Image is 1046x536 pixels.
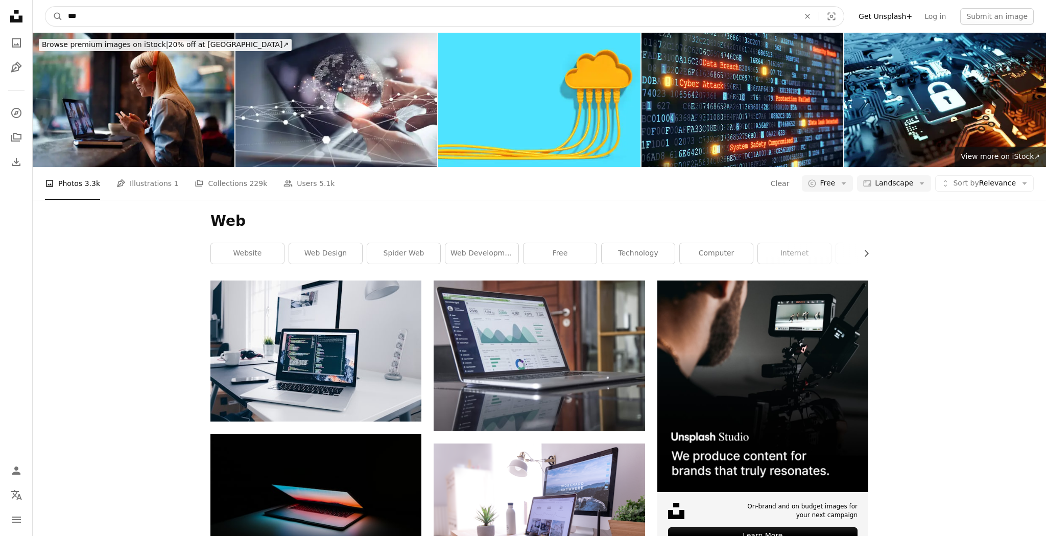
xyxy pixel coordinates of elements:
[367,243,440,264] a: spider web
[641,33,843,167] img: Cyber Attack A01
[758,243,831,264] a: internet
[602,243,675,264] a: technology
[6,509,27,530] button: Menu
[819,7,844,26] button: Visual search
[844,33,1046,167] img: Digital Cloud Security Background Concept
[820,178,835,189] span: Free
[210,281,421,421] img: A MacBook with lines of code on its screen on a busy desk
[960,8,1034,25] button: Submit an image
[6,33,27,53] a: Photos
[6,57,27,78] a: Illustrations
[283,167,335,200] a: Users 5.1k
[961,152,1040,160] span: View more on iStock ↗
[668,503,684,519] img: file-1631678316303-ed18b8b5cb9cimage
[235,33,437,167] img: Digital technology, internet network connection, big data, digital marketing IoT internet of thin...
[42,40,289,49] span: 20% off at [GEOGRAPHIC_DATA] ↗
[6,485,27,505] button: Language
[955,147,1046,167] a: View more on iStock↗
[211,243,284,264] a: website
[210,346,421,356] a: A MacBook with lines of code on its screen on a busy desk
[680,243,753,264] a: computer
[770,175,790,192] button: Clear
[657,281,868,492] img: file-1715652217532-464736461acbimage
[33,33,298,57] a: Browse premium images on iStock|20% off at [GEOGRAPHIC_DATA]↗
[42,40,168,49] span: Browse premium images on iStock |
[438,33,640,167] img: Cloud computing technology. Internet cables plugged in network cloud server. Internet security ne...
[953,179,979,187] span: Sort by
[935,175,1034,192] button: Sort byRelevance
[289,243,362,264] a: web design
[195,167,267,200] a: Collections 229k
[918,8,952,25] a: Log in
[852,8,918,25] a: Get Unsplash+
[6,127,27,148] a: Collections
[6,103,27,123] a: Explore
[45,6,844,27] form: Find visuals sitewide
[174,178,179,189] span: 1
[434,351,645,360] a: laptop computer on glass-top table
[434,509,645,518] a: MacBook Pro on table beside white iMac and Magic Mouse
[434,281,645,431] img: laptop computer on glass-top table
[319,178,335,189] span: 5.1k
[796,7,819,26] button: Clear
[875,178,913,189] span: Landscape
[45,7,63,26] button: Search Unsplash
[857,175,931,192] button: Landscape
[210,504,421,513] a: gray and black laptop computer on surface
[953,178,1016,189] span: Relevance
[116,167,178,200] a: Illustrations 1
[249,178,267,189] span: 229k
[836,243,909,264] a: design
[6,6,27,29] a: Home — Unsplash
[33,33,234,167] img: Portrait of a Cheerful Beautiful Young Woman Having an Online Meeting on Her Laptop in the Cafete...
[6,152,27,172] a: Download History
[524,243,597,264] a: free
[210,212,868,230] h1: Web
[802,175,853,192] button: Free
[742,502,858,520] span: On-brand and on budget images for your next campaign
[857,243,868,264] button: scroll list to the right
[445,243,518,264] a: web development
[6,460,27,481] a: Log in / Sign up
